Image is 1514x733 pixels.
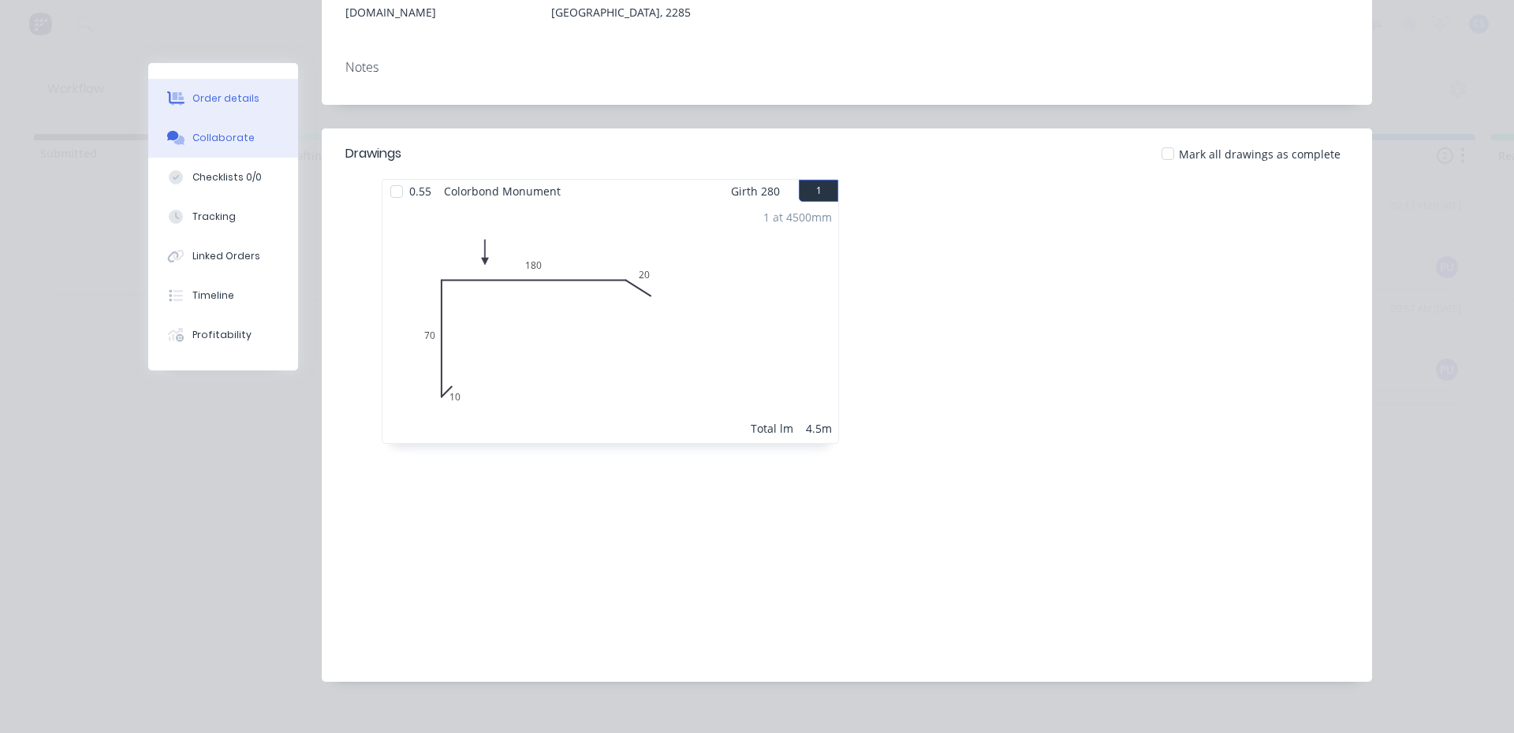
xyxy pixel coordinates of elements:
[345,60,1348,75] div: Notes
[806,420,832,437] div: 4.5m
[382,203,838,443] div: 01070180201 at 4500mmTotal lm4.5m
[148,276,298,315] button: Timeline
[192,170,262,184] div: Checklists 0/0
[148,79,298,118] button: Order details
[751,420,793,437] div: Total lm
[799,180,838,202] button: 1
[438,180,567,203] span: Colorbond Monument
[192,288,234,303] div: Timeline
[148,158,298,197] button: Checklists 0/0
[148,118,298,158] button: Collaborate
[763,209,832,225] div: 1 at 4500mm
[148,236,298,276] button: Linked Orders
[148,197,298,236] button: Tracking
[1179,146,1341,162] span: Mark all drawings as complete
[192,210,236,224] div: Tracking
[192,131,255,145] div: Collaborate
[403,180,438,203] span: 0.55
[192,328,252,342] div: Profitability
[148,315,298,355] button: Profitability
[192,249,260,263] div: Linked Orders
[731,180,780,203] span: Girth 280
[345,144,401,163] div: Drawings
[192,91,259,106] div: Order details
